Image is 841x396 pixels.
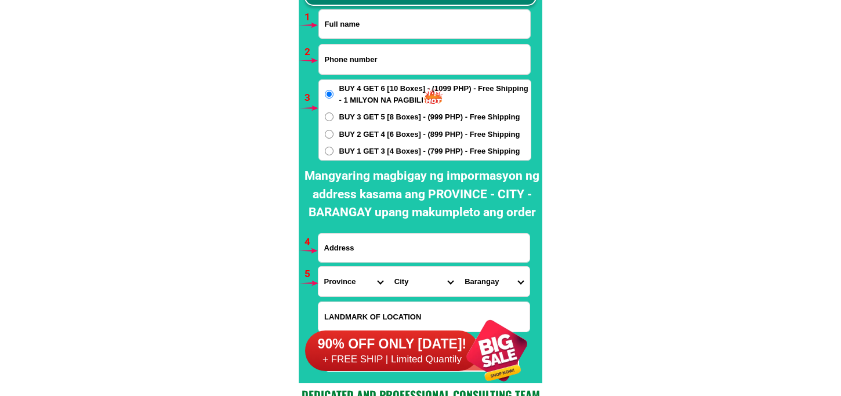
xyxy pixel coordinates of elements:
input: BUY 4 GET 6 [10 Boxes] - (1099 PHP) - Free Shipping - 1 MILYON NA PAGBILI [325,90,333,99]
span: BUY 3 GET 5 [8 Boxes] - (999 PHP) - Free Shipping [339,111,520,123]
input: Input LANDMARKOFLOCATION [318,302,530,332]
input: BUY 2 GET 4 [6 Boxes] - (899 PHP) - Free Shipping [325,130,333,139]
input: Input full_name [319,10,530,38]
h6: 1 [304,10,318,25]
h6: 3 [304,90,318,106]
select: Select commune [459,267,529,296]
span: BUY 2 GET 4 [6 Boxes] - (899 PHP) - Free Shipping [339,129,520,140]
h6: 5 [304,267,318,282]
h2: Mangyaring magbigay ng impormasyon ng address kasama ang PROVINCE - CITY - BARANGAY upang makumpl... [302,167,542,222]
input: BUY 1 GET 3 [4 Boxes] - (799 PHP) - Free Shipping [325,147,333,155]
h6: 90% OFF ONLY [DATE]! [305,336,479,353]
select: Select province [318,267,389,296]
span: BUY 1 GET 3 [4 Boxes] - (799 PHP) - Free Shipping [339,146,520,157]
input: Input address [318,234,530,262]
input: Input phone_number [319,45,530,74]
h6: 2 [304,45,318,60]
input: BUY 3 GET 5 [8 Boxes] - (999 PHP) - Free Shipping [325,112,333,121]
h6: 4 [304,235,318,250]
span: BUY 4 GET 6 [10 Boxes] - (1099 PHP) - Free Shipping - 1 MILYON NA PAGBILI [339,83,531,106]
select: Select district [389,267,459,296]
h6: + FREE SHIP | Limited Quantily [305,353,479,366]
